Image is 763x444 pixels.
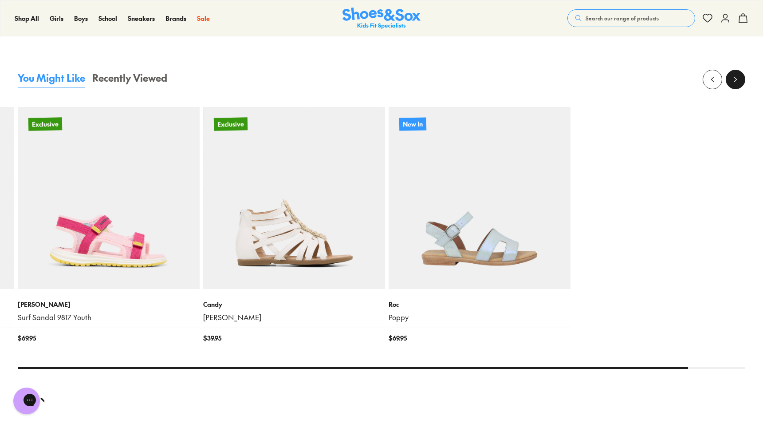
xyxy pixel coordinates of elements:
[342,8,421,29] img: SNS_Logo_Responsive.svg
[92,71,167,87] button: Recently Viewed
[18,71,85,87] button: You Might Like
[389,300,570,309] p: Roc
[28,118,62,131] p: Exclusive
[389,313,570,322] a: Poppy
[197,14,210,23] a: Sale
[18,333,36,343] span: $ 69.95
[9,385,44,417] iframe: Gorgias live chat messenger
[18,300,200,309] p: [PERSON_NAME]
[128,14,155,23] a: Sneakers
[98,14,117,23] a: School
[165,14,186,23] a: Brands
[203,300,385,309] p: Candy
[18,107,200,289] a: Exclusive
[567,9,695,27] button: Search our range of products
[214,118,248,131] p: Exclusive
[389,333,407,343] span: $ 69.95
[50,14,63,23] a: Girls
[586,14,659,22] span: Search our range of products
[15,14,39,23] a: Shop All
[203,333,221,343] span: $ 39.95
[342,8,421,29] a: Shoes & Sox
[399,118,426,131] p: New In
[18,313,200,322] a: Surf Sandal 9817 Youth
[203,313,385,322] a: [PERSON_NAME]
[74,14,88,23] a: Boys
